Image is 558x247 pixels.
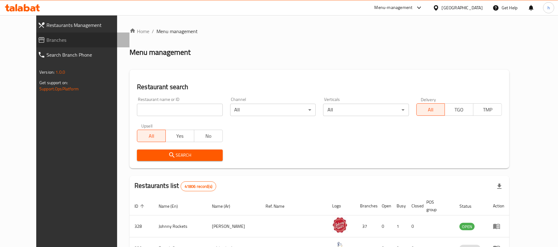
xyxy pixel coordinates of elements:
[165,130,194,142] button: Yes
[459,202,480,210] span: Status
[473,103,502,116] button: TMP
[137,130,166,142] button: All
[493,223,504,230] div: Menu
[212,202,238,210] span: Name (Ar)
[445,103,473,116] button: TGO
[377,215,392,237] td: 0
[406,197,421,215] th: Closed
[476,105,499,114] span: TMP
[442,4,483,11] div: [GEOGRAPHIC_DATA]
[130,28,509,35] nav: breadcrumb
[140,132,163,141] span: All
[134,181,216,191] h2: Restaurants list
[459,223,475,230] span: OPEN
[46,21,125,29] span: Restaurants Management
[207,215,261,237] td: [PERSON_NAME]
[392,197,406,215] th: Busy
[327,197,355,215] th: Logo
[130,47,191,57] h2: Menu management
[142,151,217,159] span: Search
[547,4,550,11] span: h
[154,215,207,237] td: Johnny Rockets
[141,123,153,128] label: Upsell
[137,104,222,116] input: Search for restaurant name or ID..
[332,217,348,233] img: Johnny Rockets
[419,105,443,114] span: All
[33,32,130,47] a: Branches
[39,68,55,76] span: Version:
[323,104,409,116] div: All
[181,184,216,189] span: 41806 record(s)
[46,51,125,58] span: Search Branch Phone
[33,47,130,62] a: Search Branch Phone
[168,132,192,141] span: Yes
[377,197,392,215] th: Open
[426,198,447,213] span: POS group
[447,105,471,114] span: TGO
[159,202,186,210] span: Name (En)
[230,104,316,116] div: All
[134,202,146,210] span: ID
[156,28,198,35] span: Menu management
[137,149,222,161] button: Search
[33,18,130,32] a: Restaurants Management
[421,97,436,102] label: Delivery
[152,28,154,35] li: /
[416,103,445,116] button: All
[406,215,421,237] td: 0
[181,181,216,191] div: Total records count
[130,28,149,35] a: Home
[39,85,79,93] a: Support.OpsPlatform
[392,215,406,237] td: 1
[492,179,507,194] div: Export file
[39,79,68,87] span: Get support on:
[55,68,65,76] span: 1.0.0
[355,197,377,215] th: Branches
[130,215,154,237] td: 328
[355,215,377,237] td: 37
[488,197,509,215] th: Action
[194,130,223,142] button: No
[46,36,125,44] span: Branches
[197,132,220,141] span: No
[137,82,502,92] h2: Restaurant search
[375,4,413,11] div: Menu-management
[266,202,293,210] span: Ref. Name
